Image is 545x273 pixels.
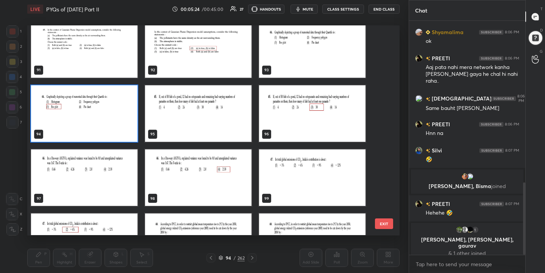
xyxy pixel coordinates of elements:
[6,25,22,38] div: 1
[145,21,251,78] img: 175993393789D5IG.pdf
[369,5,400,14] button: End Class
[240,7,244,11] div: 27
[491,182,506,190] span: joined
[225,256,232,260] div: 94
[6,41,22,53] div: 2
[259,85,365,142] img: 175993393789D5IG.pdf
[6,86,22,98] div: 5
[479,202,504,206] img: 4P8fHbbgJtejmAAAAAElFTkSuQmCC
[426,156,519,163] div: 🤣
[27,25,386,235] div: grid
[466,173,474,180] img: 3
[145,149,251,206] img: 175993393789D5IG.pdf
[426,56,430,61] img: no-rating-badge.077c3623.svg
[31,85,137,142] img: 175993393789D5IG.pdf
[27,5,43,14] div: LIVE
[517,94,525,103] div: 8:06 PM
[259,214,365,270] img: 175993393789D5IG.pdf
[31,214,137,270] img: 175993393789D5IG.pdf
[415,147,423,154] img: dda764d5a38a4d8c906594d9a170ed50.jpg
[479,122,503,127] img: 4P8fHbbgJtejmAAAAAElFTkSuQmCC
[234,256,236,260] div: /
[6,101,22,113] div: 6
[505,122,519,127] div: 8:06 PM
[6,56,22,68] div: 3
[6,193,22,205] div: C
[46,6,99,13] h4: PYQs of [DATE] Part II
[31,149,137,206] img: 175993393789D5IG.pdf
[540,27,543,33] p: D
[6,208,22,220] div: X
[540,49,543,54] p: G
[415,200,423,208] img: 975d8f80c7b7480790a58a61b4a474ae.jpg
[145,214,251,270] img: 175993393789D5IG.pdf
[426,122,430,127] img: no-rating-badge.077c3623.svg
[479,30,503,35] img: 4P8fHbbgJtejmAAAAAElFTkSuQmCC
[426,202,430,206] img: no-rating-badge.077c3623.svg
[479,148,504,153] img: 4P8fHbbgJtejmAAAAAElFTkSuQmCC
[290,5,318,14] button: mute
[6,223,22,235] div: Z
[456,226,463,234] img: 3
[409,21,525,255] div: grid
[466,226,474,234] img: 2bdf3e3e17634c6ebcf44cd561fd4298.jpg
[415,250,519,256] p: & 1 other joined
[415,183,519,189] p: [PERSON_NAME], Bisma
[426,209,519,217] div: Hehehe 🤣
[375,218,393,229] button: EXIT
[303,6,313,12] span: mute
[415,237,519,249] p: [PERSON_NAME], [PERSON_NAME], gaurav
[540,6,543,12] p: T
[430,200,450,208] h6: PREETI
[430,28,464,36] h6: Shyamalima
[505,30,519,35] div: 8:06 PM
[492,96,516,101] img: 4P8fHbbgJtejmAAAAAElFTkSuQmCC
[409,0,433,20] p: Chat
[426,38,519,45] div: ok
[461,226,468,234] img: default.png
[426,64,519,85] div: Aaj pata nahi mera network kanha [PERSON_NAME] gaya he chal hi nahi raha..
[415,95,423,102] img: 398ba1f8ecfb404dbba3fd0d71c04d6f.10788119_3
[259,149,365,206] img: 175993393789D5IG.pdf
[430,54,450,62] h6: PREETI
[479,56,503,61] img: 4P8fHbbgJtejmAAAAAElFTkSuQmCC
[415,28,423,36] img: b717d4c772334cd7883e8195646e80b7.jpg
[259,21,365,78] img: 175993393789D5IG.pdf
[415,55,423,62] img: 975d8f80c7b7480790a58a61b4a474ae.jpg
[505,202,519,206] div: 8:07 PM
[426,30,430,35] img: Learner_Badge_beginner_1_8b307cf2a0.svg
[237,254,245,261] div: 262
[426,130,519,137] div: Hnn na
[430,146,442,154] h6: Silvi
[472,226,479,234] div: 1
[415,121,423,128] img: 975d8f80c7b7480790a58a61b4a474ae.jpg
[6,71,22,83] div: 4
[505,148,519,153] div: 8:07 PM
[430,120,450,128] h6: PREETI
[248,5,284,14] button: HANDOUTS
[6,116,22,129] div: 7
[426,149,430,153] img: no-rating-badge.077c3623.svg
[426,105,519,112] div: Same bauht [PERSON_NAME]
[322,5,364,14] button: CLASS SETTINGS
[430,95,492,103] h6: [DEMOGRAPHIC_DATA]
[505,56,519,61] div: 8:06 PM
[145,85,251,142] img: 175993393789D5IG.pdf
[461,173,468,180] img: 1be51a0c3d5b4eba8d3faecbe9683427.jpg
[426,97,430,101] img: no-rating-badge.077c3623.svg
[31,21,137,78] img: 175993393789D5IG.pdf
